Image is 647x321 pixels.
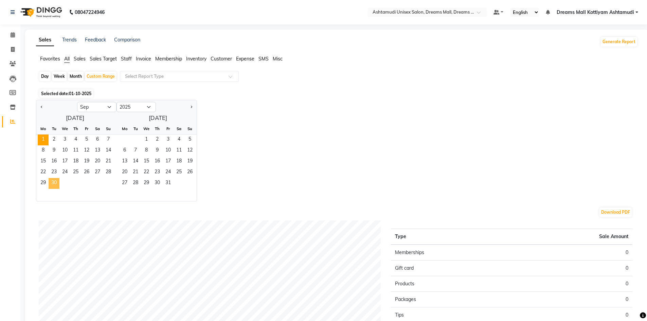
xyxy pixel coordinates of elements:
[38,178,49,189] div: Monday, September 29, 2025
[121,56,132,62] span: Staff
[152,167,163,178] div: Thursday, October 23, 2025
[81,145,92,156] div: Friday, September 12, 2025
[130,178,141,189] div: Tuesday, October 28, 2025
[174,145,184,156] span: 11
[38,145,49,156] span: 8
[211,56,232,62] span: Customer
[119,156,130,167] span: 13
[174,156,184,167] div: Saturday, October 18, 2025
[136,56,151,62] span: Invoice
[557,9,634,16] span: Dreams Mall Kottiyam Ashtamudi
[119,156,130,167] div: Monday, October 13, 2025
[70,135,81,145] div: Thursday, September 4, 2025
[236,56,254,62] span: Expense
[258,56,269,62] span: SMS
[64,56,70,62] span: All
[141,167,152,178] div: Wednesday, October 22, 2025
[152,135,163,145] span: 2
[599,208,632,217] button: Download PDF
[38,156,49,167] div: Monday, September 15, 2025
[77,102,116,112] select: Select month
[59,123,70,134] div: We
[59,156,70,167] div: Wednesday, September 17, 2025
[141,123,152,134] div: We
[62,37,77,43] a: Trends
[59,135,70,145] div: Wednesday, September 3, 2025
[163,145,174,156] div: Friday, October 10, 2025
[512,245,632,261] td: 0
[119,178,130,189] div: Monday, October 27, 2025
[59,167,70,178] span: 24
[103,167,114,178] div: Sunday, September 28, 2025
[81,167,92,178] span: 26
[188,102,194,112] button: Next month
[81,156,92,167] span: 19
[391,229,511,245] th: Type
[119,178,130,189] span: 27
[391,276,511,292] td: Products
[391,292,511,307] td: Packages
[141,145,152,156] div: Wednesday, October 8, 2025
[391,261,511,276] td: Gift card
[141,135,152,145] span: 1
[174,167,184,178] div: Saturday, October 25, 2025
[130,145,141,156] div: Tuesday, October 7, 2025
[38,156,49,167] span: 15
[59,156,70,167] span: 17
[174,135,184,145] div: Saturday, October 4, 2025
[90,56,117,62] span: Sales Target
[163,145,174,156] span: 10
[391,245,511,261] td: Memberships
[103,156,114,167] span: 21
[17,3,64,22] img: logo
[70,167,81,178] div: Thursday, September 25, 2025
[38,135,49,145] span: 1
[81,135,92,145] div: Friday, September 5, 2025
[184,156,195,167] div: Sunday, October 19, 2025
[186,56,206,62] span: Inventory
[49,178,59,189] span: 30
[36,34,54,46] a: Sales
[163,178,174,189] div: Friday, October 31, 2025
[103,135,114,145] div: Sunday, September 7, 2025
[70,145,81,156] div: Thursday, September 11, 2025
[49,145,59,156] div: Tuesday, September 9, 2025
[81,135,92,145] span: 5
[174,145,184,156] div: Saturday, October 11, 2025
[103,145,114,156] div: Sunday, September 14, 2025
[70,156,81,167] span: 18
[119,123,130,134] div: Mo
[273,56,283,62] span: Misc
[92,145,103,156] div: Saturday, September 13, 2025
[184,156,195,167] span: 19
[74,56,86,62] span: Sales
[59,167,70,178] div: Wednesday, September 24, 2025
[141,135,152,145] div: Wednesday, October 1, 2025
[184,135,195,145] span: 5
[52,72,67,81] div: Week
[155,56,182,62] span: Membership
[81,167,92,178] div: Friday, September 26, 2025
[39,102,44,112] button: Previous month
[49,178,59,189] div: Tuesday, September 30, 2025
[163,123,174,134] div: Fr
[119,145,130,156] span: 6
[81,156,92,167] div: Friday, September 19, 2025
[163,156,174,167] span: 17
[130,178,141,189] span: 28
[38,167,49,178] div: Monday, September 22, 2025
[81,145,92,156] span: 12
[184,145,195,156] span: 12
[70,156,81,167] div: Thursday, September 18, 2025
[184,167,195,178] div: Sunday, October 26, 2025
[163,156,174,167] div: Friday, October 17, 2025
[601,37,637,47] button: Generate Report
[92,135,103,145] div: Saturday, September 6, 2025
[141,145,152,156] span: 8
[141,178,152,189] span: 29
[59,145,70,156] span: 10
[39,72,51,81] div: Day
[152,156,163,167] span: 16
[130,167,141,178] span: 21
[130,123,141,134] div: Tu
